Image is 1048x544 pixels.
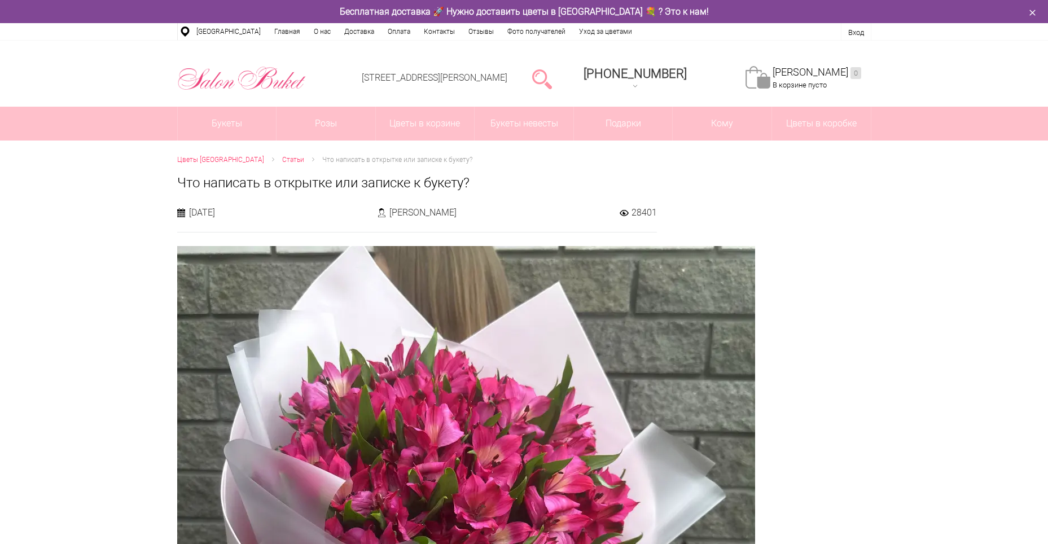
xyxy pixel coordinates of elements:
[381,23,417,40] a: Оплата
[268,23,307,40] a: Главная
[169,6,880,17] div: Бесплатная доставка 🚀 Нужно доставить цветы в [GEOGRAPHIC_DATA] 💐 ? Это к нам!
[850,67,861,79] ins: 0
[389,207,457,218] span: [PERSON_NAME]
[475,107,573,141] a: Букеты невесты
[277,107,375,141] a: Розы
[177,154,264,166] a: Цветы [GEOGRAPHIC_DATA]
[673,107,771,141] span: Кому
[773,81,827,89] span: В корзине пусто
[572,23,639,40] a: Уход за цветами
[574,107,673,141] a: Подарки
[848,28,864,37] a: Вход
[501,23,572,40] a: Фото получателей
[190,23,268,40] a: [GEOGRAPHIC_DATA]
[177,156,264,164] span: Цветы [GEOGRAPHIC_DATA]
[282,156,304,164] span: Статьи
[632,207,657,218] span: 28401
[189,207,215,218] span: [DATE]
[177,173,871,193] h1: Что написать в открытке или записке к букету?
[462,23,501,40] a: Отзывы
[307,23,337,40] a: О нас
[362,72,507,83] a: [STREET_ADDRESS][PERSON_NAME]
[282,154,304,166] a: Статьи
[577,63,694,95] a: [PHONE_NUMBER]
[177,64,306,93] img: Цветы Нижний Новгород
[322,156,472,164] span: Что написать в открытке или записке к букету?
[376,107,475,141] a: Цветы в корзине
[773,66,861,79] a: [PERSON_NAME]
[772,107,871,141] a: Цветы в коробке
[178,107,277,141] a: Букеты
[337,23,381,40] a: Доставка
[584,67,687,81] span: [PHONE_NUMBER]
[417,23,462,40] a: Контакты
